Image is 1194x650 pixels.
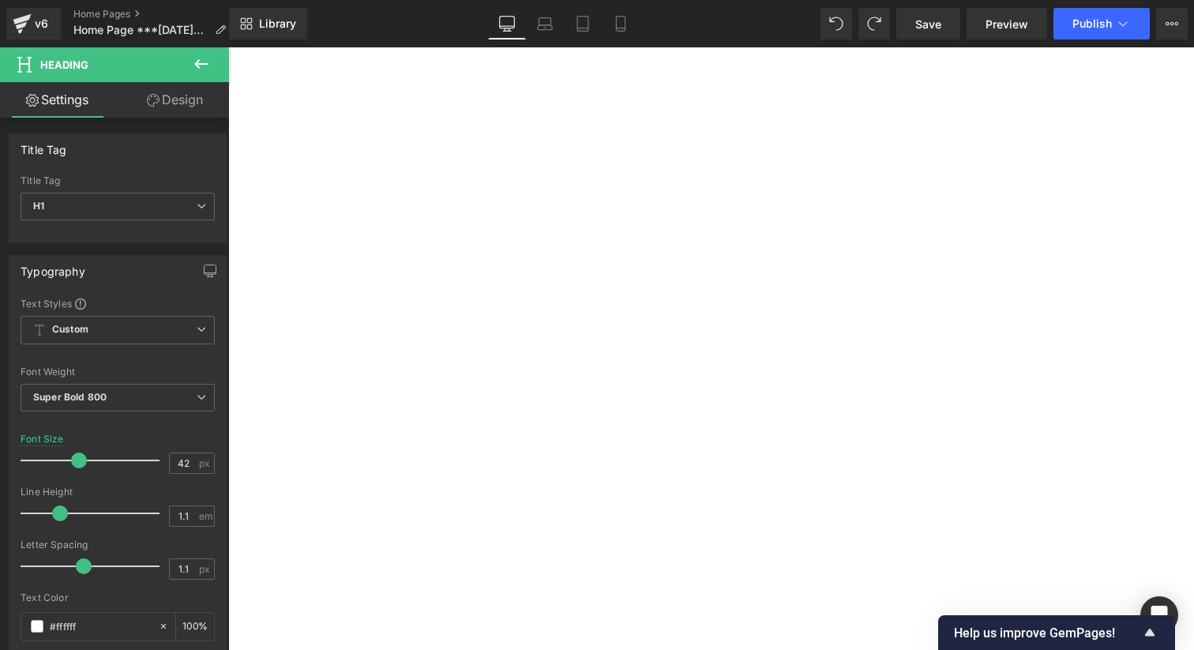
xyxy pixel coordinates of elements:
div: Text Color [21,592,215,603]
button: Publish [1053,8,1150,39]
a: Home Pages [73,8,238,21]
div: Title Tag [21,134,67,156]
b: Custom [52,323,88,336]
div: Line Height [21,487,215,498]
span: em [199,511,212,521]
button: Redo [858,8,890,39]
a: Mobile [602,8,640,39]
div: Text Styles [21,297,215,310]
b: H1 [33,200,44,212]
a: Preview [967,8,1047,39]
div: Font Weight [21,366,215,378]
span: Heading [40,58,88,71]
a: Tablet [564,8,602,39]
span: px [199,458,212,468]
span: Library [259,17,296,31]
input: Color [50,618,151,635]
div: Typography [21,256,85,278]
span: Publish [1072,17,1112,30]
b: Super Bold 800 [33,391,107,403]
a: Laptop [526,8,564,39]
button: More [1156,8,1188,39]
button: Show survey - Help us improve GemPages! [954,623,1159,642]
a: v6 [6,8,61,39]
span: px [199,564,212,574]
a: Design [118,82,232,118]
span: Preview [986,16,1028,32]
span: Save [915,16,941,32]
div: Letter Spacing [21,539,215,550]
button: Undo [820,8,852,39]
div: Font Size [21,434,64,445]
div: % [176,613,214,641]
span: Help us improve GemPages! [954,626,1140,641]
a: New Library [229,8,307,39]
div: Open Intercom Messenger [1140,596,1178,634]
div: v6 [32,13,51,34]
a: Desktop [488,8,526,39]
div: Title Tag [21,175,215,186]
